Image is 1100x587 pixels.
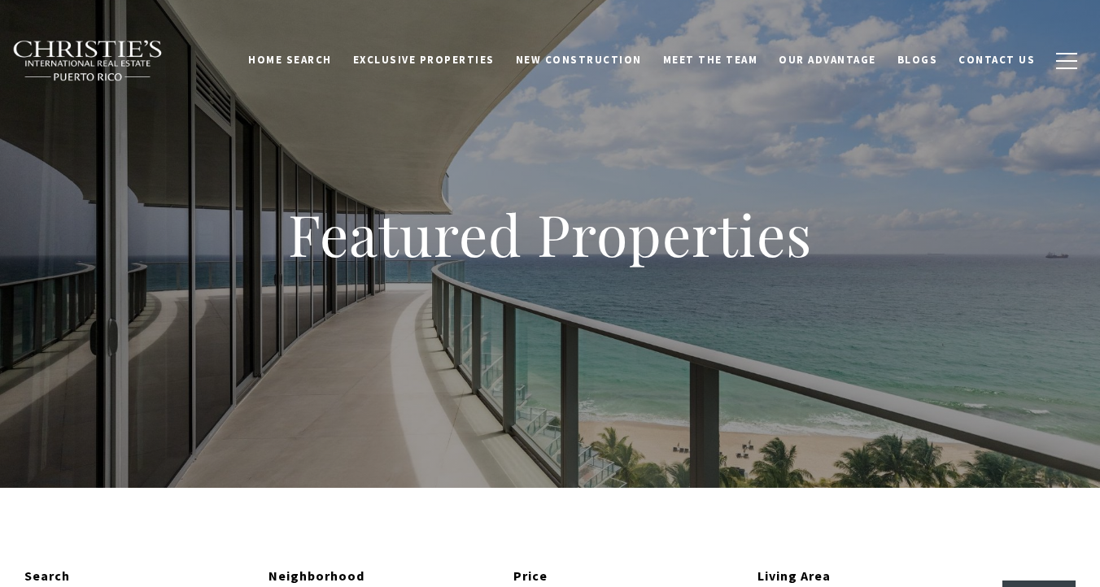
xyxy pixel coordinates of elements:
span: Blogs [897,53,938,67]
img: Christie's International Real Estate black text logo [12,40,164,82]
a: Our Advantage [768,45,887,76]
h1: Featured Properties [184,198,916,270]
span: Exclusive Properties [353,53,495,67]
a: Meet the Team [653,45,769,76]
a: New Construction [505,45,653,76]
span: Our Advantage [779,53,876,67]
div: Living Area [757,566,989,587]
div: Neighborhood [268,566,500,587]
a: Home Search [238,45,343,76]
div: Search [24,566,256,587]
div: Price [513,566,745,587]
span: Contact Us [958,53,1035,67]
a: Exclusive Properties [343,45,505,76]
a: Blogs [887,45,949,76]
span: New Construction [516,53,642,67]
